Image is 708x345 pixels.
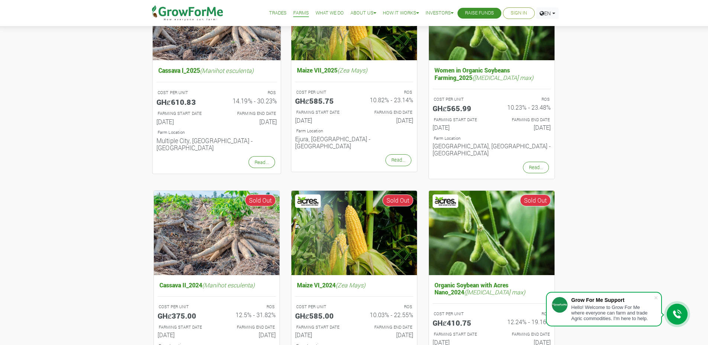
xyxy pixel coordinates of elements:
[360,311,413,318] h6: 10.03% - 22.55%
[296,109,347,116] p: FARMING START DATE
[361,304,412,310] p: ROS
[498,331,550,338] p: FARMING END DATE
[156,97,211,106] h5: GHȼ610.83
[361,109,412,116] p: FARMING END DATE
[429,191,555,275] img: growforme image
[158,311,211,320] h5: GHȼ375.00
[295,96,349,105] h5: GHȼ585.75
[222,311,276,318] h6: 12.5% - 31.82%
[426,9,453,17] a: Investors
[464,288,525,296] i: ([MEDICAL_DATA] max)
[296,89,347,96] p: COST PER UNIT
[157,129,275,135] p: Location of Farm
[296,128,412,134] p: Location of Farm
[571,304,654,321] div: Hello! Welcome to Grow For Me where everyone can farm and trade Agric commodities. I'm here to help.
[158,331,211,338] h6: [DATE]
[295,117,349,124] h6: [DATE]
[498,311,550,317] p: ROS
[434,96,485,103] p: COST PER UNIT
[571,297,654,303] div: Grow For Me Support
[202,281,255,289] i: (Manihot esculenta)
[350,9,376,17] a: About Us
[222,117,277,125] h6: [DATE]
[434,331,485,338] p: FARMING START DATE
[154,191,279,275] img: growforme image
[157,89,210,96] p: COST PER UNIT
[223,304,275,310] p: ROS
[498,117,550,123] p: FARMING END DATE
[433,142,551,157] h6: [GEOGRAPHIC_DATA], [GEOGRAPHIC_DATA] - [GEOGRAPHIC_DATA]
[465,9,494,17] a: Raise Funds
[382,194,413,206] span: Sold Out
[523,162,549,173] a: Read...
[360,96,413,103] h6: 10.82% - 23.14%
[295,280,413,290] h5: Maize VI_2024
[295,311,349,320] h5: GHȼ585.00
[200,66,253,74] i: (Manihot esculenta)
[222,331,276,338] h6: [DATE]
[245,194,276,206] span: Sold Out
[434,117,485,123] p: FARMING START DATE
[511,9,527,17] a: Sign In
[360,331,413,338] h6: [DATE]
[223,89,276,96] p: ROS
[433,65,551,83] h5: Women in Organic Soybeans Farming_2025
[316,9,344,17] a: What We Do
[291,191,417,275] img: growforme image
[296,304,347,310] p: COST PER UNIT
[520,194,551,206] span: Sold Out
[248,156,275,168] a: Read...
[360,117,413,124] h6: [DATE]
[295,65,413,75] h5: Maize VII_2025
[295,331,349,338] h6: [DATE]
[497,318,551,325] h6: 12.24% - 19.16%
[497,124,551,131] h6: [DATE]
[434,135,550,142] p: Location of Farm
[223,110,276,116] p: FARMING END DATE
[158,280,276,290] h5: Cassava II_2024
[385,154,411,166] a: Read...
[433,124,486,131] h6: [DATE]
[295,135,413,149] h6: Ejura, [GEOGRAPHIC_DATA] - [GEOGRAPHIC_DATA]
[361,324,412,331] p: FARMING END DATE
[361,89,412,96] p: ROS
[223,324,275,331] p: FARMING END DATE
[433,318,486,327] h5: GHȼ410.75
[472,74,533,81] i: ([MEDICAL_DATA] max)
[222,97,277,104] h6: 14.19% - 30.23%
[293,9,309,17] a: Farms
[434,311,485,317] p: COST PER UNIT
[497,104,551,111] h6: 10.23% - 23.48%
[296,196,320,207] img: Acres Nano
[159,304,210,310] p: COST PER UNIT
[337,66,367,74] i: (Zea Mays)
[157,110,210,116] p: FARMING START DATE
[383,9,419,17] a: How it Works
[433,280,551,297] h5: Organic Soybean with Acres Nano_2024
[156,136,277,151] h6: Multiple City, [GEOGRAPHIC_DATA] - [GEOGRAPHIC_DATA]
[433,104,486,113] h5: GHȼ565.99
[156,117,211,125] h6: [DATE]
[434,196,458,207] img: Acres Nano
[296,324,347,331] p: FARMING START DATE
[336,281,365,289] i: (Zea Mays)
[498,96,550,103] p: ROS
[269,9,287,17] a: Trades
[159,324,210,331] p: FARMING START DATE
[536,7,559,19] a: EN
[156,65,277,76] h5: Cassava I_2025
